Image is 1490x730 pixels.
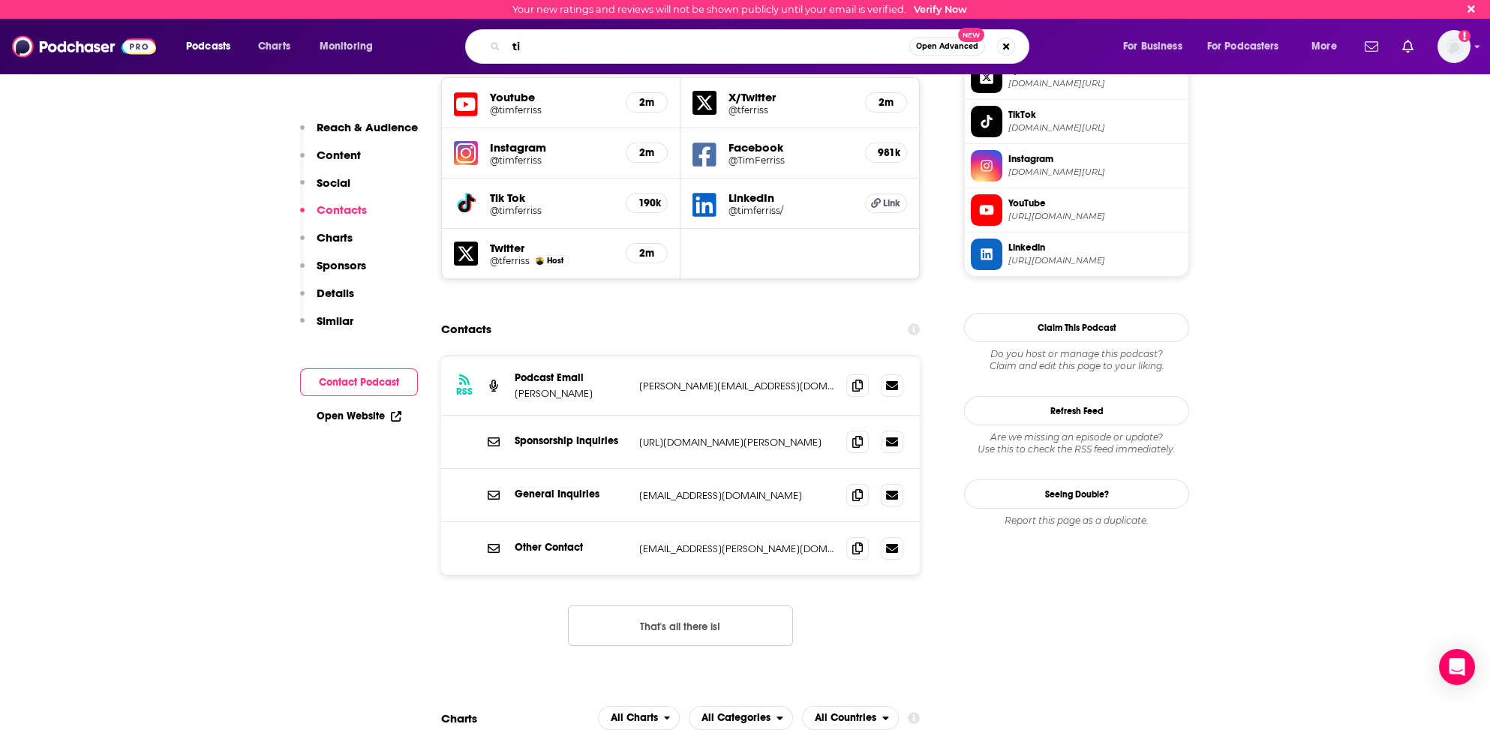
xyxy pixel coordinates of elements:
button: Contacts [300,203,367,230]
h5: Tik Tok [490,191,614,205]
h5: Twitter [490,241,614,255]
a: Linkedin[URL][DOMAIN_NAME] [971,239,1182,270]
a: Open Website [317,410,401,422]
span: Logged in as BretAita [1437,30,1470,63]
p: Podcast Email [515,371,627,384]
h2: Contacts [441,315,491,344]
span: Host [547,256,563,266]
h5: X/Twitter [728,90,853,104]
span: For Business [1123,36,1182,57]
h5: @timferriss [490,104,614,116]
p: [PERSON_NAME][EMAIL_ADDRESS][DOMAIN_NAME] [639,380,834,392]
button: open menu [802,706,899,730]
div: Claim and edit this page to your liking. [964,348,1189,372]
a: Seeing Double? [964,479,1189,509]
img: Podchaser - Follow, Share and Rate Podcasts [12,32,156,61]
h5: Youtube [490,90,614,104]
a: @tferriss [728,104,853,116]
span: New [958,28,985,42]
span: twitter.com/tferriss [1008,78,1182,89]
button: Sponsors [300,258,366,286]
span: Podcasts [186,36,230,57]
p: [PERSON_NAME] [515,387,627,400]
h5: 2m [638,146,655,159]
button: open menu [309,35,392,59]
p: Similar [317,314,353,328]
span: All Charts [611,713,658,723]
h2: Countries [802,706,899,730]
p: Sponsors [317,258,366,272]
button: Social [300,176,350,203]
div: Your new ratings and reviews will not be shown publicly until your email is verified. [512,4,967,15]
button: Refresh Feed [964,396,1189,425]
p: Content [317,148,361,162]
h5: Facebook [728,140,853,155]
button: Nothing here. [568,605,793,646]
span: https://www.linkedin.com/in/timferriss/ [1008,255,1182,266]
div: Search podcasts, credits, & more... [479,29,1044,64]
button: Charts [300,230,353,258]
a: X/Twitter[DOMAIN_NAME][URL] [971,62,1182,93]
h2: Categories [689,706,793,730]
a: Show notifications dropdown [1396,34,1419,59]
button: Reach & Audience [300,120,418,148]
a: Link [865,194,907,213]
h5: 2m [878,96,894,109]
button: Open AdvancedNew [909,38,985,56]
a: @tferriss [490,255,530,266]
span: Link [883,197,900,209]
span: Open Advanced [916,43,978,50]
button: open menu [1113,35,1201,59]
button: Claim This Podcast [964,313,1189,342]
h5: @timferriss [490,205,614,216]
h5: 981k [878,146,894,159]
span: More [1311,36,1337,57]
h5: LinkedIn [728,191,853,205]
button: open menu [1197,35,1301,59]
div: Report this page as a duplicate. [964,515,1189,527]
button: open menu [598,706,680,730]
button: Show profile menu [1437,30,1470,63]
h5: @TimFerriss [728,155,853,166]
svg: Email not verified [1458,30,1470,42]
button: Details [300,286,354,314]
p: Charts [317,230,353,245]
button: Similar [300,314,353,341]
p: Other Contact [515,541,627,554]
span: Monitoring [320,36,373,57]
h3: RSS [456,386,473,398]
p: [URL][DOMAIN_NAME][PERSON_NAME] [639,436,834,449]
span: YouTube [1008,197,1182,210]
h5: 2m [638,96,655,109]
p: General Inquiries [515,488,627,500]
span: Instagram [1008,152,1182,166]
a: Verify Now [914,4,967,15]
button: open menu [1301,35,1356,59]
img: User Profile [1437,30,1470,63]
img: Tim Ferriss [536,257,544,265]
span: instagram.com/timferriss [1008,167,1182,178]
span: For Podcasters [1207,36,1279,57]
a: YouTube[URL][DOMAIN_NAME] [971,194,1182,226]
span: Linkedin [1008,241,1182,254]
h2: Platforms [598,706,680,730]
button: Content [300,148,361,176]
p: Sponsorship Inquiries [515,434,627,447]
a: @timferriss [490,155,614,166]
a: Charts [248,35,299,59]
a: Instagram[DOMAIN_NAME][URL] [971,150,1182,182]
input: Search podcasts, credits, & more... [506,35,909,59]
a: @timferriss/ [728,205,853,216]
a: Show notifications dropdown [1359,34,1384,59]
h5: 190k [638,197,655,209]
span: TikTok [1008,108,1182,122]
button: open menu [689,706,793,730]
h5: 2m [638,247,655,260]
p: Reach & Audience [317,120,418,134]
